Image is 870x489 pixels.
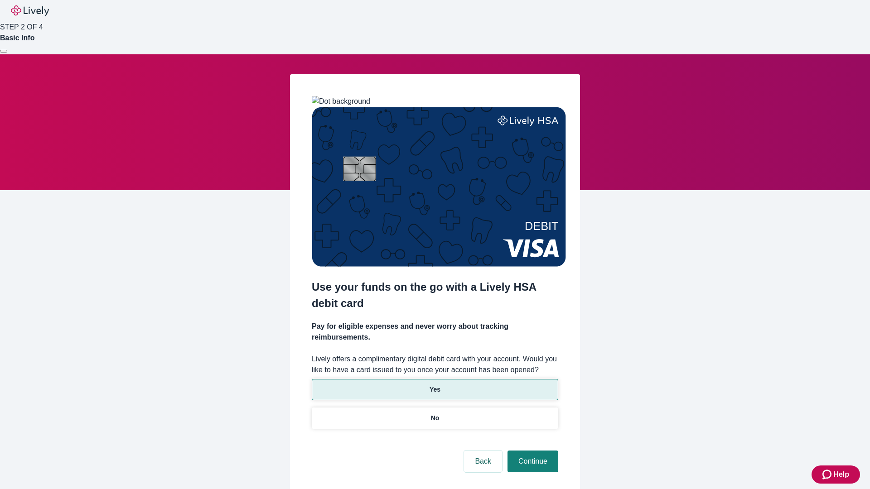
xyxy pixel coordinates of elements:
[312,107,566,267] img: Debit card
[430,385,440,394] p: Yes
[464,451,502,472] button: Back
[312,354,558,375] label: Lively offers a complimentary digital debit card with your account. Would you like to have a card...
[822,469,833,480] svg: Zendesk support icon
[812,465,860,484] button: Zendesk support iconHelp
[312,321,558,343] h4: Pay for eligible expenses and never worry about tracking reimbursements.
[833,469,849,480] span: Help
[431,413,440,423] p: No
[312,279,558,312] h2: Use your funds on the go with a Lively HSA debit card
[312,407,558,429] button: No
[507,451,558,472] button: Continue
[312,96,370,107] img: Dot background
[11,5,49,16] img: Lively
[312,379,558,400] button: Yes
